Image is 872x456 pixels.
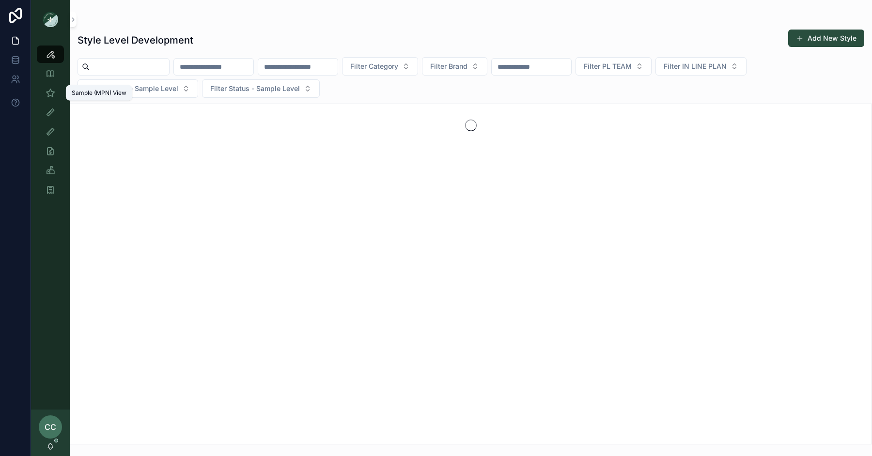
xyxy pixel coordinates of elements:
span: Filter IN LINE PLAN [664,61,727,71]
span: Filter PL TEAM [584,61,632,71]
button: Select Button [655,57,747,76]
img: App logo [43,12,58,27]
button: Select Button [342,57,418,76]
h1: Style Level Development [78,33,193,47]
button: Select Button [422,57,487,76]
button: Select Button [78,79,198,98]
div: scrollable content [31,39,70,211]
span: CC [45,421,56,433]
button: Add New Style [788,30,864,47]
span: Filter Brand [430,61,467,71]
span: Filter Category [350,61,398,71]
button: Select Button [202,79,320,98]
span: Filter Season - Sample Level [86,84,178,93]
div: Sample (MPN) View [72,89,126,97]
span: Filter Status - Sample Level [210,84,300,93]
button: Select Button [576,57,652,76]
